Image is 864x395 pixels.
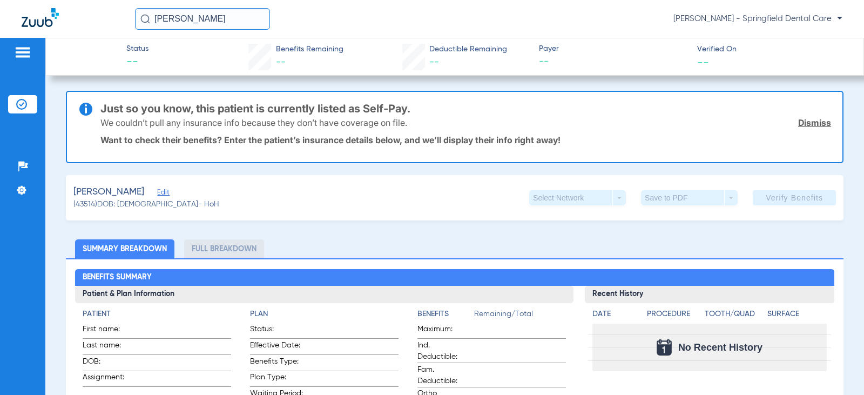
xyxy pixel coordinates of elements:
span: First name: [83,324,136,338]
h4: Surface [767,309,826,320]
img: Calendar [657,339,672,356]
p: We couldn’t pull any insurance info because they don’t have coverage on file. [100,117,407,128]
app-breakdown-title: Date [592,309,638,324]
h4: Plan [250,309,399,320]
h2: Benefits Summary [75,269,834,286]
p: Want to check their benefits? Enter the patient’s insurance details below, and we’ll display thei... [100,135,831,145]
app-breakdown-title: Tooth/Quad [705,309,764,324]
span: -- [539,55,688,69]
img: hamburger-icon [14,46,31,59]
input: Search for patients [135,8,270,30]
img: Search Icon [140,14,150,24]
span: Ind. Deductible: [417,340,470,363]
h3: Just so you know, this patient is currently listed as Self-Pay. [100,103,831,114]
span: Fam. Deductible: [417,364,470,387]
h4: Tooth/Quad [705,309,764,320]
li: Full Breakdown [184,239,264,258]
span: Benefits Type: [250,356,303,371]
span: Deductible Remaining [429,44,507,55]
h4: Procedure [647,309,700,320]
app-breakdown-title: Benefits [417,309,474,324]
img: info-icon [79,103,92,116]
span: DOB: [83,356,136,371]
span: Benefits Remaining [276,44,343,55]
app-breakdown-title: Surface [767,309,826,324]
span: No Recent History [678,342,762,353]
span: Status [126,43,148,55]
span: [PERSON_NAME] - Springfield Dental Care [673,14,842,24]
img: Zuub Logo [22,8,59,27]
h4: Patient [83,309,231,320]
span: Assignment: [83,372,136,386]
span: -- [276,57,286,67]
h4: Benefits [417,309,474,320]
a: Dismiss [798,117,831,128]
span: Verified On [697,44,846,55]
h3: Recent History [585,286,834,303]
span: -- [697,56,709,68]
span: Plan Type: [250,372,303,386]
h3: Patient & Plan Information [75,286,573,303]
li: Summary Breakdown [75,239,174,258]
span: Effective Date: [250,340,303,354]
span: [PERSON_NAME] [73,185,144,199]
span: -- [126,55,148,70]
h4: Date [592,309,638,320]
span: Edit [157,189,167,199]
app-breakdown-title: Procedure [647,309,700,324]
span: (43514) DOB: [DEMOGRAPHIC_DATA] - HoH [73,199,219,210]
span: Remaining/Total [474,309,566,324]
span: -- [429,57,439,67]
span: Last name: [83,340,136,354]
span: Status: [250,324,303,338]
span: Payer [539,43,688,55]
span: Maximum: [417,324,470,338]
